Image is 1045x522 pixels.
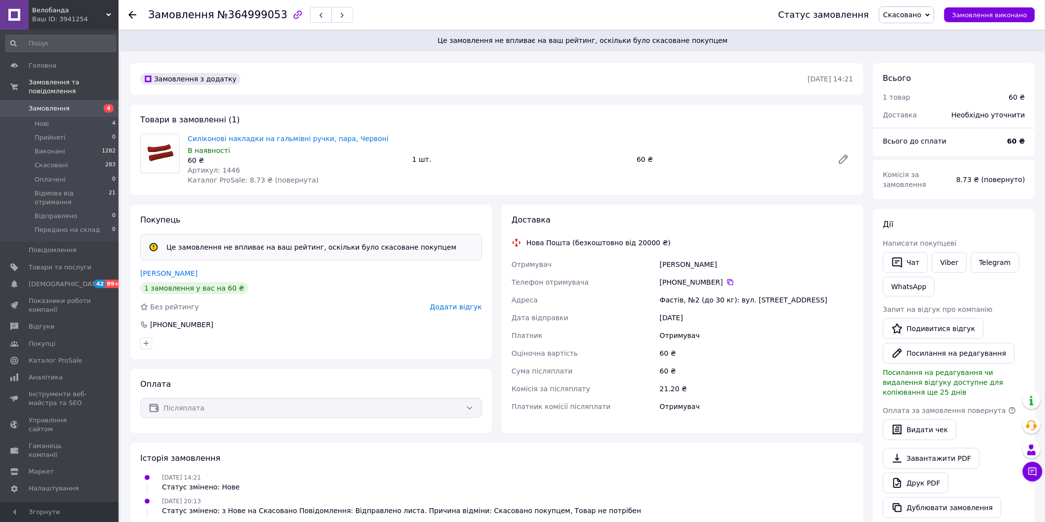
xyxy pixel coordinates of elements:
[112,175,116,184] span: 0
[140,115,240,124] span: Товари в замовленні (1)
[658,380,855,398] div: 21.20 ₴
[658,344,855,362] div: 60 ₴
[883,277,935,297] a: WhatsApp
[217,9,287,21] span: №364999053
[32,6,106,15] span: Велобанда
[957,176,1025,184] span: 8.73 ₴ (повернуто)
[104,104,114,112] span: 4
[524,238,673,248] div: Нова Пошта (безкоштовно від 20000 ₴)
[883,305,993,313] span: Запит на відгук про компанію
[778,10,869,20] div: Статус замовлення
[512,403,611,410] span: Платник комісії післяплати
[132,36,1033,45] span: Це замовлення не впливає на ваш рейтинг, оскільки було скасоване покупцем
[883,171,926,188] span: Комісія за замовлення
[109,189,116,207] span: 21
[35,212,78,221] span: Відправлено
[834,149,853,169] a: Редагувати
[29,467,54,476] span: Маркет
[1023,462,1043,482] button: Чат з покупцем
[128,10,136,20] div: Повернутися назад
[883,111,917,119] span: Доставка
[29,322,54,331] span: Відгуки
[162,506,641,516] div: Статус змінено: з Нове на Скасовано Повідомлення: Відправлено листа. Причина відміни: Скасовано п...
[29,246,77,255] span: Повідомлення
[29,78,119,96] span: Замовлення та повідомлення
[29,416,91,434] span: Управління сайтом
[32,15,119,24] div: Ваш ID: 3941254
[883,137,947,145] span: Всього до сплати
[29,373,63,382] span: Аналітика
[35,133,65,142] span: Прийняті
[162,482,240,492] div: Статус змінено: Нове
[883,343,1015,364] button: Посилання на редагування
[112,225,116,234] span: 0
[188,155,404,165] div: 60 ₴
[140,215,181,224] span: Покупець
[29,263,91,272] span: Товари та послуги
[140,379,171,389] span: Оплата
[162,242,460,252] div: Це замовлення не впливає на ваш рейтинг, оскільки було скасоване покупцем
[112,212,116,221] span: 0
[35,147,65,156] span: Виконані
[162,498,201,505] span: [DATE] 20:13
[105,161,116,170] span: 283
[660,277,853,287] div: [PHONE_NUMBER]
[140,282,248,294] div: 1 замовлення у вас на 60 ₴
[150,303,199,311] span: Без рейтингу
[883,318,984,339] a: Подивитися відгук
[29,484,79,493] span: Налаштування
[35,161,68,170] span: Скасовані
[512,278,589,286] span: Телефон отримувача
[946,104,1031,126] div: Необхідно уточнити
[29,297,91,314] span: Показники роботи компанії
[884,11,922,19] span: Скасовано
[105,280,121,288] span: 99+
[112,119,116,128] span: 4
[883,369,1004,396] span: Посилання на редагування чи видалення відгуку доступне для копіювання ще 25 днів
[932,252,966,273] a: Viber
[5,35,117,52] input: Пошук
[512,367,573,375] span: Сума післяплати
[1009,92,1025,102] div: 60 ₴
[148,9,214,21] span: Замовлення
[658,291,855,309] div: Фастів, №2 (до 30 кг): вул. [STREET_ADDRESS]
[35,119,49,128] span: Нові
[140,73,241,85] div: Замовлення з додатку
[883,473,949,493] a: Друк PDF
[140,269,198,277] a: [PERSON_NAME]
[512,314,568,322] span: Дата відправки
[94,280,105,288] span: 42
[162,474,201,481] span: [DATE] 14:21
[408,152,633,166] div: 1 шт.
[658,256,855,273] div: [PERSON_NAME]
[35,175,66,184] span: Оплачені
[188,135,389,143] a: Силіконові накладки на гальмівні ручки, пара, Червоні
[35,225,100,234] span: Передано на склад
[633,152,830,166] div: 60 ₴
[188,166,240,174] span: Артикул: 1446
[883,74,911,83] span: Всього
[1007,137,1025,145] b: 60 ₴
[883,419,957,440] button: Видати чек
[883,448,980,469] a: Завантажити PDF
[512,385,590,393] span: Комісія за післяплату
[188,147,230,154] span: В наявності
[512,296,538,304] span: Адреса
[140,453,220,463] span: Історія замовлення
[658,327,855,344] div: Отримувач
[952,11,1027,19] span: Замовлення виконано
[944,7,1035,22] button: Замовлення виконано
[102,147,116,156] span: 1282
[658,398,855,415] div: Отримувач
[149,320,214,330] div: [PHONE_NUMBER]
[971,252,1019,273] a: Telegram
[112,133,116,142] span: 0
[658,309,855,327] div: [DATE]
[141,138,179,169] img: Силіконові накладки на гальмівні ручки, пара, Червоні
[35,189,109,207] span: Відмова від отримання
[883,220,893,229] span: Дії
[29,280,102,289] span: [DEMOGRAPHIC_DATA]
[512,332,543,339] span: Платник
[883,93,911,101] span: 1 товар
[512,261,552,268] span: Отримувач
